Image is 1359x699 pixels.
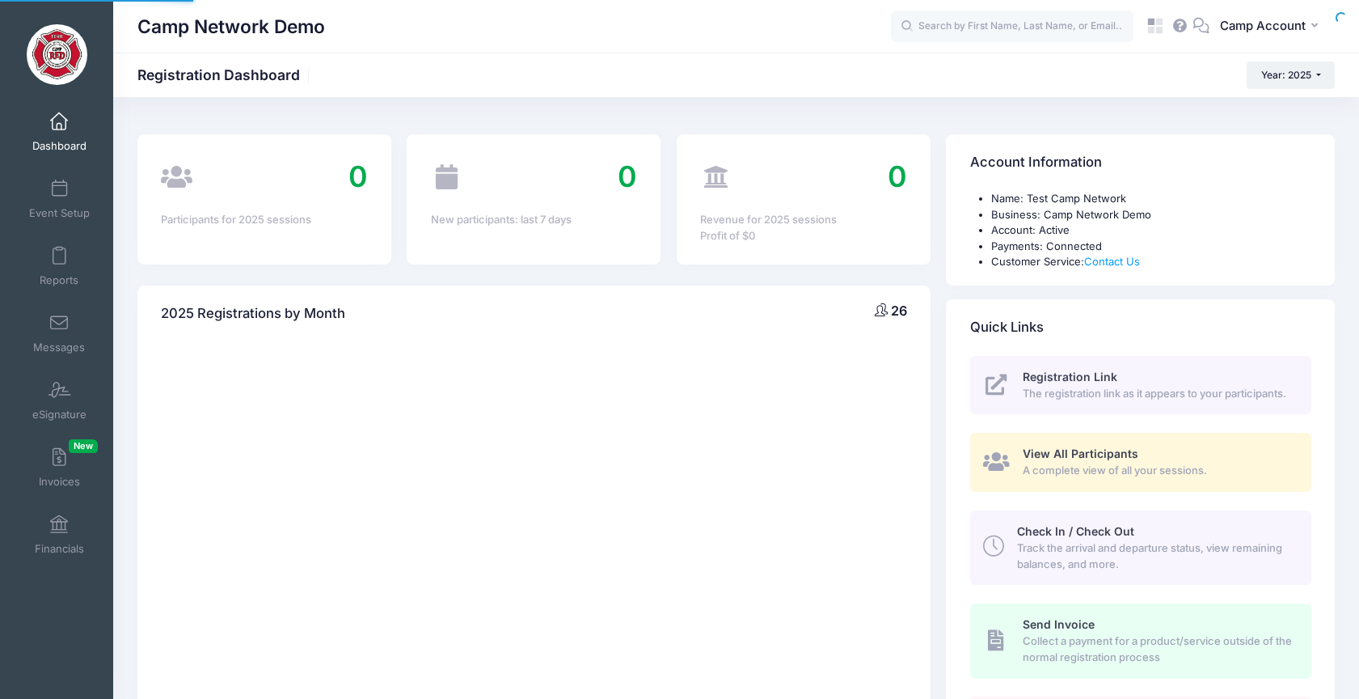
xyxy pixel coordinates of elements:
[970,140,1102,186] h4: Account Information
[991,254,1311,270] li: Customer Service:
[137,8,325,45] h1: Camp Network Demo
[21,506,98,563] a: Financials
[1023,617,1095,631] span: Send Invoice
[970,356,1311,415] a: Registration Link The registration link as it appears to your participants.
[21,305,98,362] a: Messages
[700,212,906,244] div: Revenue for 2025 sessions Profit of $0
[39,475,80,489] span: Invoices
[69,439,98,453] span: New
[1023,386,1293,402] span: The registration link as it appears to your participants.
[891,303,907,319] span: 26
[27,24,87,85] img: Camp Network Demo
[970,304,1044,350] h4: Quick Links
[35,542,84,556] span: Financials
[21,439,98,496] a: InvoicesNew
[1261,69,1311,81] span: Year: 2025
[21,171,98,227] a: Event Setup
[431,212,637,228] div: New participants: last 7 days
[29,206,90,220] span: Event Setup
[161,212,367,228] div: Participants for 2025 sessions
[348,159,368,194] span: 0
[161,291,345,337] h4: 2025 Registrations by Month
[1247,61,1335,89] button: Year: 2025
[33,341,85,354] span: Messages
[991,191,1311,207] li: Name: Test Camp Network
[970,433,1311,492] a: View All Participants A complete view of all your sessions.
[1023,463,1293,479] span: A complete view of all your sessions.
[21,104,98,160] a: Dashboard
[32,408,87,422] span: eSignature
[1017,540,1293,572] span: Track the arrival and departure status, view remaining balances, and more.
[1023,633,1293,665] span: Collect a payment for a product/service outside of the normal registration process
[991,239,1311,255] li: Payments: Connected
[618,159,637,194] span: 0
[1023,370,1117,383] span: Registration Link
[888,159,907,194] span: 0
[1220,17,1306,35] span: Camp Account
[21,372,98,429] a: eSignature
[137,66,314,83] h1: Registration Dashboard
[1209,8,1335,45] button: Camp Account
[991,222,1311,239] li: Account: Active
[21,238,98,294] a: Reports
[1023,447,1138,460] span: View All Participants
[970,510,1311,585] a: Check In / Check Out Track the arrival and departure status, view remaining balances, and more.
[40,273,78,287] span: Reports
[32,139,87,153] span: Dashboard
[891,11,1133,43] input: Search by First Name, Last Name, or Email...
[1017,524,1134,538] span: Check In / Check Out
[991,207,1311,223] li: Business: Camp Network Demo
[970,604,1311,678] a: Send Invoice Collect a payment for a product/service outside of the normal registration process
[1084,255,1140,268] a: Contact Us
